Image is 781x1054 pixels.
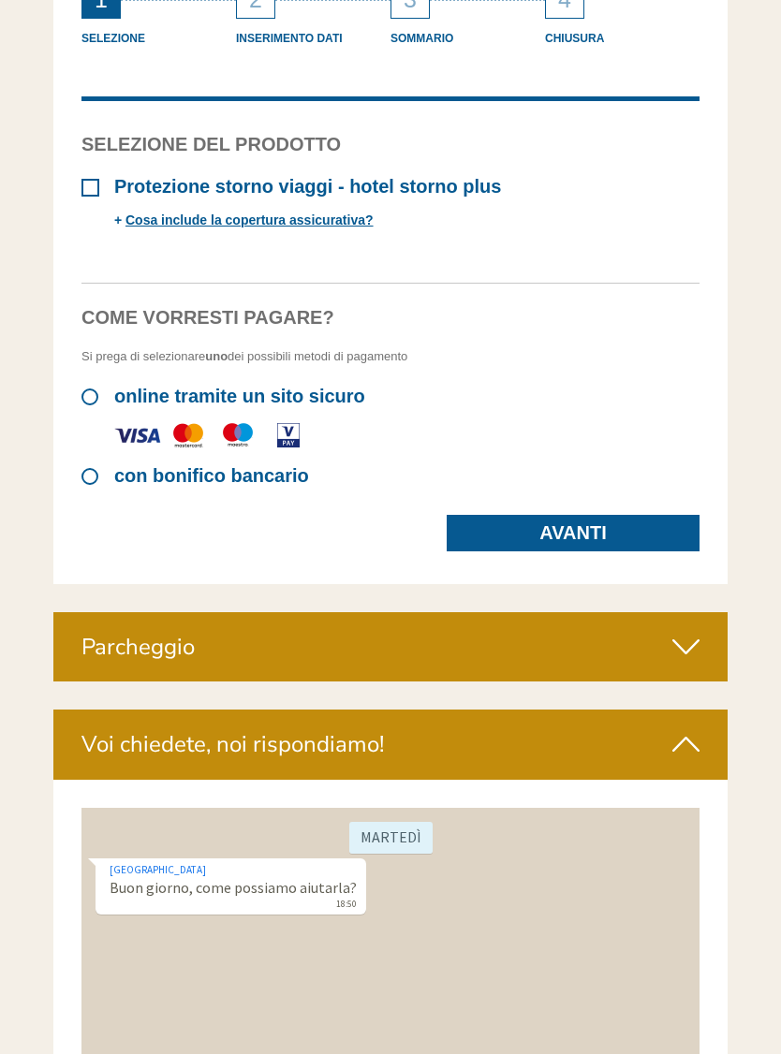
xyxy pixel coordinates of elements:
[53,710,728,779] div: Voi chiedete, noi rispondiamo!
[236,28,390,50] div: Inserimento dati
[81,176,501,198] span: Protezione storno viaggi - hotel storno plus
[81,307,700,329] div: Come vorresti pagare?
[114,212,374,227] a: Cosa include la copertura assicurativa?
[28,91,275,104] small: 18:50
[268,14,351,46] div: martedì
[14,51,285,108] div: Buon giorno, come possiamo aiutarla?
[53,612,728,681] div: Parcheggio
[545,28,700,50] div: Chiusura
[81,347,700,366] div: Si prega di selezionare dei possibili metodi di pagamento
[390,28,545,50] div: Sommario
[447,515,700,551] a: Avanti
[81,28,236,50] div: Selezione
[28,54,275,69] div: [GEOGRAPHIC_DATA]
[523,493,619,526] button: Invia
[205,349,228,363] strong: uno
[81,134,700,155] div: Selezione del prodotto
[81,465,309,487] span: con bonifico bancario
[81,386,365,407] span: online tramite un sito sicuro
